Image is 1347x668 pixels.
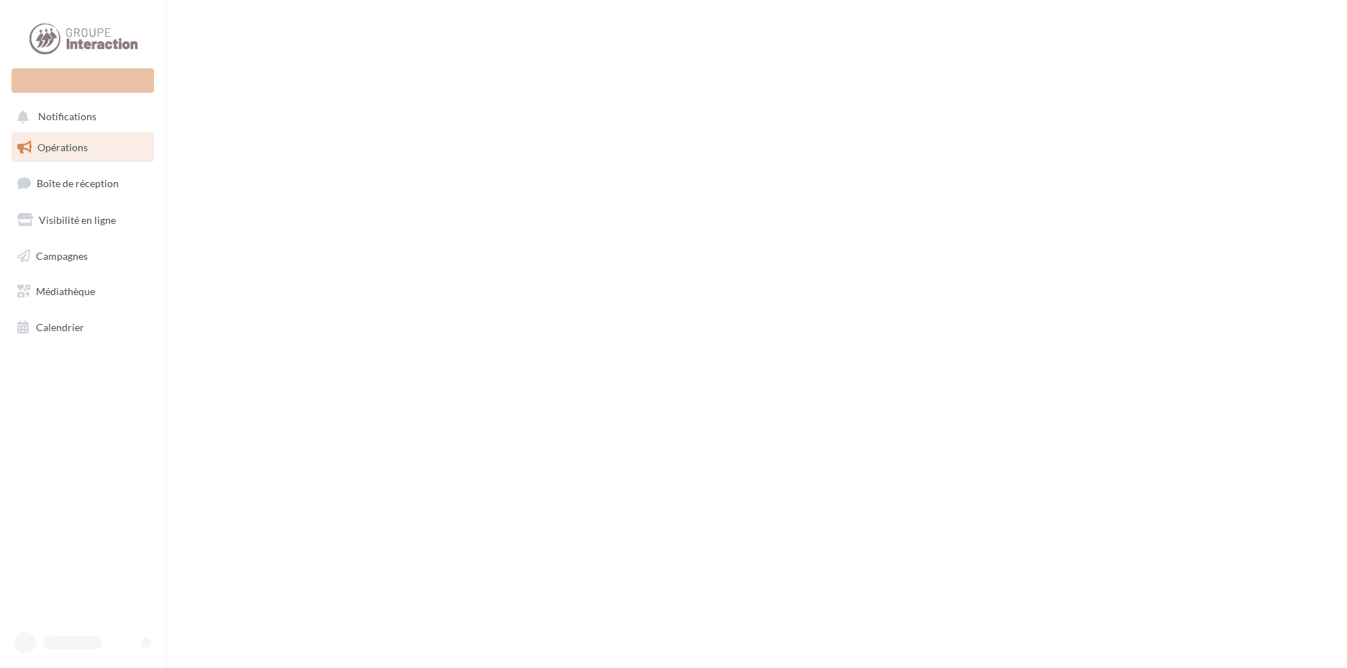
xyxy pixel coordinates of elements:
[9,132,157,163] a: Opérations
[9,312,157,343] a: Calendrier
[39,214,116,226] span: Visibilité en ligne
[9,168,157,199] a: Boîte de réception
[36,285,95,297] span: Médiathèque
[36,321,84,333] span: Calendrier
[9,241,157,271] a: Campagnes
[12,68,154,93] div: Nouvelle campagne
[9,205,157,235] a: Visibilité en ligne
[37,141,88,153] span: Opérations
[37,177,119,189] span: Boîte de réception
[38,111,96,123] span: Notifications
[9,276,157,307] a: Médiathèque
[36,249,88,261] span: Campagnes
